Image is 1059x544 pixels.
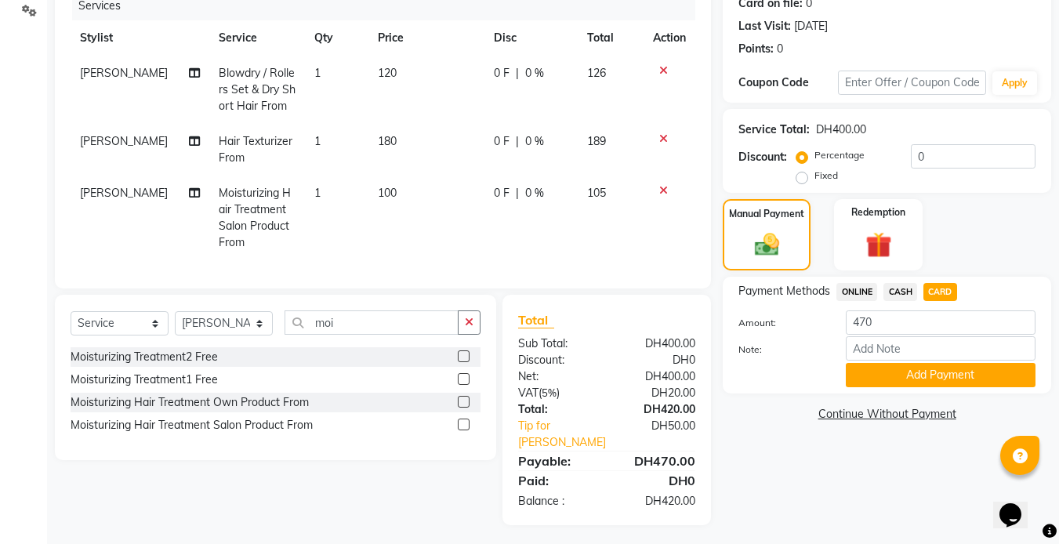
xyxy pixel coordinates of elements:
[525,133,544,150] span: 0 %
[71,372,218,388] div: Moisturizing Treatment1 Free
[80,186,168,200] span: [PERSON_NAME]
[314,134,321,148] span: 1
[368,20,484,56] th: Price
[624,418,708,451] div: DH50.00
[883,283,917,301] span: CASH
[607,471,707,490] div: DH0
[542,386,557,399] span: 5%
[506,401,607,418] div: Total:
[726,406,1048,423] a: Continue Without Payment
[607,401,707,418] div: DH420.00
[494,65,510,82] span: 0 F
[993,481,1043,528] iframe: chat widget
[846,310,1035,335] input: Amount
[607,335,707,352] div: DH400.00
[71,417,313,433] div: Moisturizing Hair Treatment Salon Product From
[814,169,838,183] label: Fixed
[607,352,707,368] div: DH0
[314,186,321,200] span: 1
[314,66,321,80] span: 1
[506,385,607,401] div: ( )
[518,312,554,328] span: Total
[738,18,791,34] div: Last Visit:
[738,283,830,299] span: Payment Methods
[607,493,707,510] div: DH420.00
[80,134,168,148] span: [PERSON_NAME]
[494,185,510,201] span: 0 F
[506,335,607,352] div: Sub Total:
[587,186,606,200] span: 105
[738,121,810,138] div: Service Total:
[738,74,837,91] div: Coupon Code
[71,20,209,56] th: Stylist
[219,134,292,165] span: Hair Texturizer From
[378,186,397,200] span: 100
[516,133,519,150] span: |
[285,310,459,335] input: Search or Scan
[846,336,1035,361] input: Add Note
[644,20,695,56] th: Action
[794,18,828,34] div: [DATE]
[578,20,644,56] th: Total
[506,452,607,470] div: Payable:
[727,343,833,357] label: Note:
[80,66,168,80] span: [PERSON_NAME]
[858,229,900,261] img: _gift.svg
[851,205,905,219] label: Redemption
[506,471,607,490] div: Paid:
[518,386,539,400] span: VAT
[209,20,305,56] th: Service
[607,385,707,401] div: DH20.00
[506,352,607,368] div: Discount:
[219,66,296,113] span: Blowdry / Rollers Set & Dry Short Hair From
[587,66,606,80] span: 126
[587,134,606,148] span: 189
[525,185,544,201] span: 0 %
[816,121,866,138] div: DH400.00
[838,71,986,95] input: Enter Offer / Coupon Code
[525,65,544,82] span: 0 %
[219,186,291,249] span: Moisturizing Hair Treatment Salon Product From
[516,65,519,82] span: |
[607,368,707,385] div: DH400.00
[71,394,309,411] div: Moisturizing Hair Treatment Own Product From
[506,418,623,451] a: Tip for [PERSON_NAME]
[506,368,607,385] div: Net:
[506,493,607,510] div: Balance :
[378,134,397,148] span: 180
[923,283,957,301] span: CARD
[607,452,707,470] div: DH470.00
[992,71,1037,95] button: Apply
[747,230,787,259] img: _cash.svg
[516,185,519,201] span: |
[305,20,368,56] th: Qty
[727,316,833,330] label: Amount:
[814,148,865,162] label: Percentage
[729,207,804,221] label: Manual Payment
[738,41,774,57] div: Points:
[846,363,1035,387] button: Add Payment
[777,41,783,57] div: 0
[494,133,510,150] span: 0 F
[378,66,397,80] span: 120
[484,20,578,56] th: Disc
[71,349,218,365] div: Moisturizing Treatment2 Free
[836,283,877,301] span: ONLINE
[738,149,787,165] div: Discount:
